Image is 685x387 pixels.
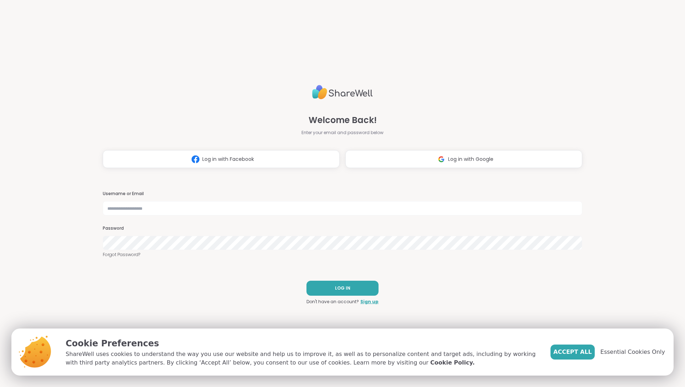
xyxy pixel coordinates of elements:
h3: Password [103,225,582,231]
span: Enter your email and password below [301,129,384,136]
button: Log in with Facebook [103,150,340,168]
span: Log in with Facebook [202,156,254,163]
button: Accept All [550,345,595,360]
span: Log in with Google [448,156,493,163]
a: Sign up [360,299,379,305]
span: Accept All [553,348,592,356]
button: LOG IN [306,281,379,296]
span: LOG IN [335,285,350,291]
button: Log in with Google [345,150,582,168]
span: Don't have an account? [306,299,359,305]
h3: Username or Email [103,191,582,197]
span: Welcome Back! [309,114,377,127]
a: Cookie Policy. [430,358,475,367]
img: ShareWell Logomark [189,153,202,166]
img: ShareWell Logo [312,82,373,102]
span: Essential Cookies Only [600,348,665,356]
p: ShareWell uses cookies to understand the way you use our website and help us to improve it, as we... [66,350,539,367]
p: Cookie Preferences [66,337,539,350]
a: Forgot Password? [103,251,582,258]
img: ShareWell Logomark [435,153,448,166]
